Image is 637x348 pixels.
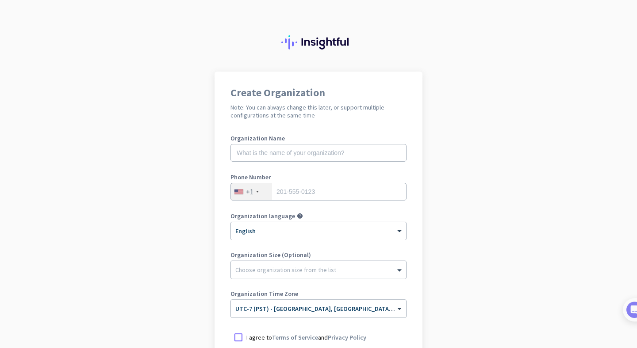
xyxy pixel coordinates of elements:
i: help [297,213,303,219]
label: Organization language [230,213,295,219]
a: Privacy Policy [328,333,366,341]
input: What is the name of your organization? [230,144,407,162]
label: Organization Time Zone [230,291,407,297]
h2: Note: You can always change this later, or support multiple configurations at the same time [230,103,407,119]
label: Organization Name [230,135,407,141]
div: +1 [246,187,253,196]
label: Phone Number [230,174,407,180]
input: 201-555-0123 [230,183,407,200]
p: I agree to and [246,333,366,342]
label: Organization Size (Optional) [230,252,407,258]
a: Terms of Service [272,333,318,341]
img: Insightful [281,35,356,49]
h1: Create Organization [230,87,407,98]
